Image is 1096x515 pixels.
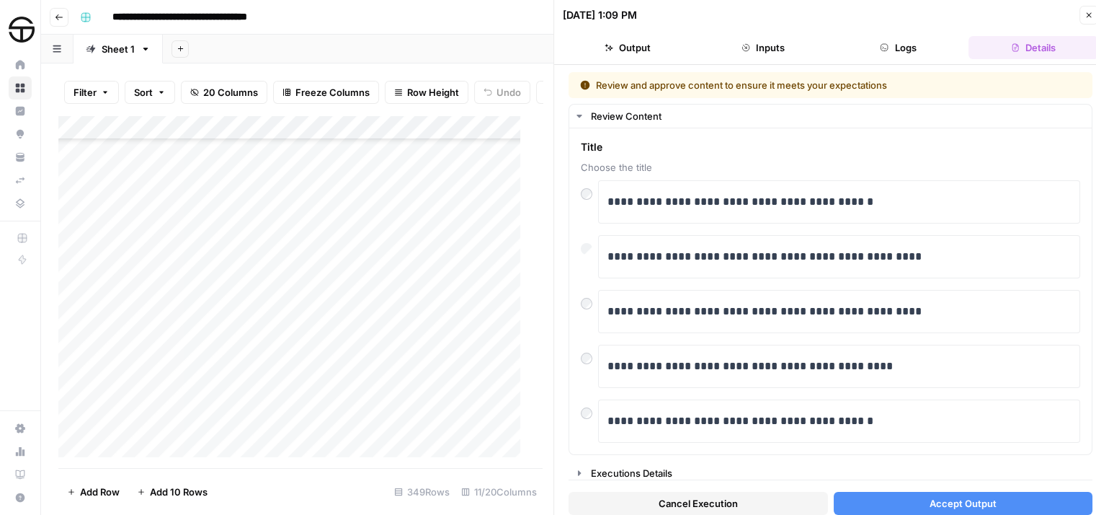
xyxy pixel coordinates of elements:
span: 20 Columns [203,85,258,100]
span: Row Height [407,85,459,100]
button: Freeze Columns [273,81,379,104]
button: 20 Columns [181,81,267,104]
span: Add Row [80,485,120,499]
button: Add 10 Rows [128,480,216,503]
button: Workspace: SimpleTire [9,12,32,48]
a: Insights [9,100,32,123]
a: Home [9,53,32,76]
button: Sort [125,81,175,104]
button: Help + Support [9,486,32,509]
a: Learning Hub [9,463,32,486]
div: Executions Details [591,466,1083,480]
button: Cancel Execution [569,492,828,515]
div: Review and approve content to ensure it meets your expectations [580,78,984,92]
button: Inputs [698,36,828,59]
button: Row Height [385,81,468,104]
span: Filter [73,85,97,100]
span: Title [581,140,1080,154]
span: Cancel Execution [659,496,738,511]
span: Freeze Columns [295,85,370,100]
a: Browse [9,76,32,100]
a: Sheet 1 [73,35,163,63]
a: Usage [9,440,32,463]
a: Syncs [9,169,32,192]
button: Logs [834,36,963,59]
button: Output [563,36,692,59]
button: Accept Output [834,492,1093,515]
button: Undo [474,81,530,104]
a: Settings [9,417,32,440]
span: Accept Output [930,496,997,511]
div: [DATE] 1:09 PM [563,8,637,22]
span: Add 10 Rows [150,485,208,499]
a: Opportunities [9,123,32,146]
button: Filter [64,81,119,104]
a: Data Library [9,192,32,215]
div: 349 Rows [388,480,455,503]
div: Review Content [591,109,1083,123]
button: Review Content [569,105,1092,128]
div: Review Content [569,128,1092,454]
div: Sheet 1 [102,42,135,56]
div: 11/20 Columns [455,480,543,503]
span: Choose the title [581,160,1080,175]
button: Executions Details [569,462,1092,485]
span: Sort [134,85,153,100]
button: Add Row [58,480,128,503]
span: Undo [496,85,521,100]
img: SimpleTire Logo [9,17,35,43]
a: Your Data [9,146,32,169]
